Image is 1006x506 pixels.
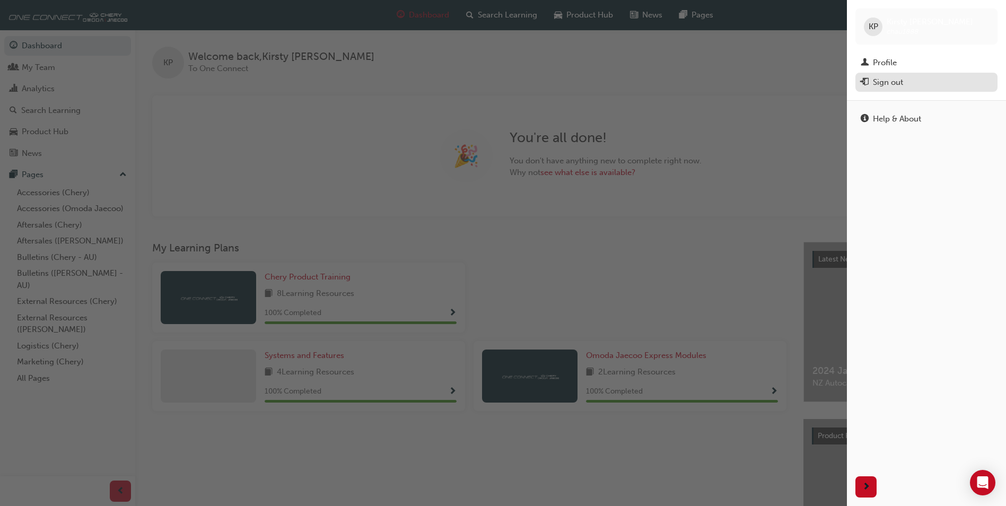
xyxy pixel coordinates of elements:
div: Sign out [873,76,903,89]
span: KP [869,21,878,33]
a: Help & About [855,109,998,129]
span: next-icon [862,481,870,494]
span: exit-icon [861,78,869,88]
button: Sign out [855,73,998,92]
span: info-icon [861,115,869,124]
a: Profile [855,53,998,73]
div: Profile [873,57,897,69]
span: chau1888 [887,27,918,36]
div: Help & About [873,113,921,125]
span: man-icon [861,58,869,68]
span: Kirsty [PERSON_NAME] [887,17,973,27]
div: Open Intercom Messenger [970,470,995,495]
